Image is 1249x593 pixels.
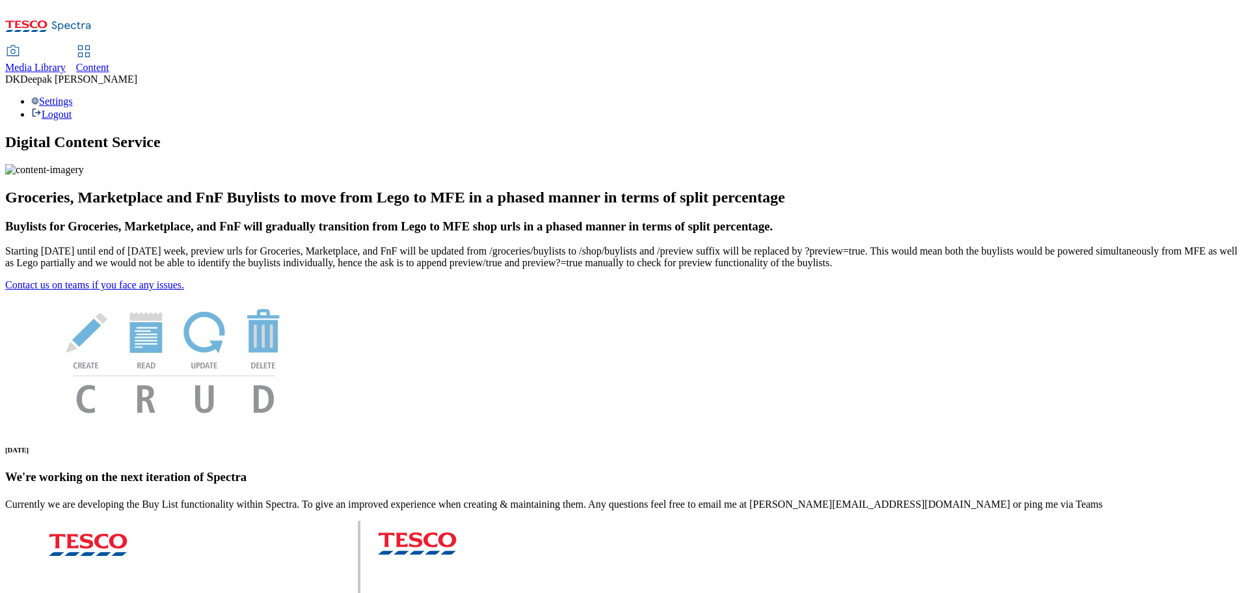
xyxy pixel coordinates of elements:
a: Contact us on teams if you face any issues. [5,279,184,290]
a: Logout [31,109,72,120]
span: Media Library [5,62,66,73]
span: DK [5,74,20,85]
h2: Groceries, Marketplace and FnF Buylists to move from Lego to MFE in a phased manner in terms of s... [5,189,1244,206]
h6: [DATE] [5,446,1244,454]
h3: Buylists for Groceries, Marketplace, and FnF will gradually transition from Lego to MFE shop urls... [5,219,1244,234]
a: Content [76,46,109,74]
a: Settings [31,96,73,107]
h3: We're working on the next iteration of Spectra [5,470,1244,484]
img: content-imagery [5,164,84,176]
span: Deepak [PERSON_NAME] [20,74,137,85]
h1: Digital Content Service [5,133,1244,151]
p: Currently we are developing the Buy List functionality within Spectra. To give an improved experi... [5,499,1244,510]
img: News Image [5,291,343,427]
a: Media Library [5,46,66,74]
p: Starting [DATE] until end of [DATE] week, preview urls for Groceries, Marketplace, and FnF will b... [5,245,1244,269]
span: Content [76,62,109,73]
